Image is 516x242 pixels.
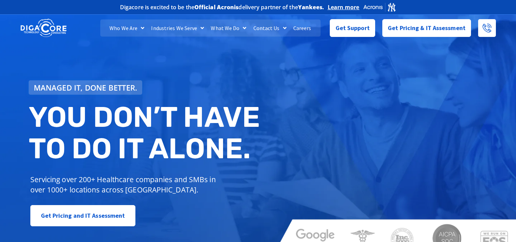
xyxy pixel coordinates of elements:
[290,19,315,37] a: Careers
[330,19,375,37] a: Get Support
[30,205,136,226] a: Get Pricing and IT Assessment
[30,174,221,195] p: Servicing over 200+ Healthcare companies and SMBs in over 1000+ locations across [GEOGRAPHIC_DATA].
[250,19,290,37] a: Contact Us
[100,19,321,37] nav: Menu
[382,19,471,37] a: Get Pricing & IT Assessment
[29,102,263,164] h2: You don’t have to do IT alone.
[20,18,67,38] img: DigaCore Technology Consulting
[363,2,396,12] img: Acronis
[336,21,370,35] span: Get Support
[388,21,466,35] span: Get Pricing & IT Assessment
[207,19,250,37] a: What We Do
[120,4,324,10] h2: Digacore is excited to be the delivery partner of the
[29,80,143,95] a: Managed IT, done better.
[34,84,137,91] span: Managed IT, done better.
[298,3,324,11] b: Yankees.
[328,4,359,11] a: Learn more
[194,3,239,11] b: Official Acronis
[106,19,148,37] a: Who We Are
[41,209,125,223] span: Get Pricing and IT Assessment
[148,19,207,37] a: Industries We Serve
